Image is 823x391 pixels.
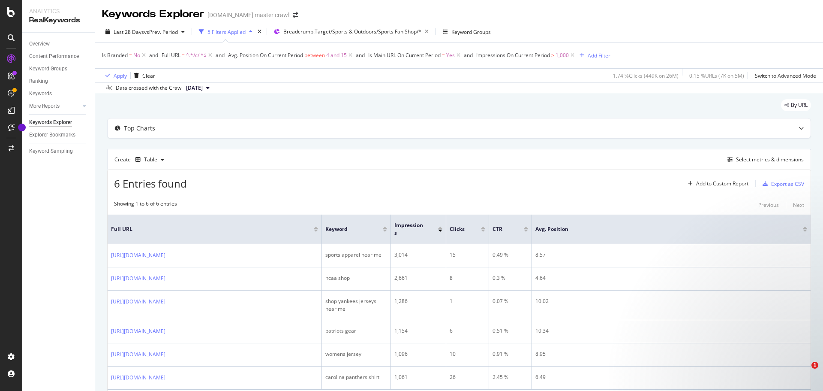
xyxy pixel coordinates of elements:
[394,251,442,259] div: 3,014
[325,350,387,358] div: womens jersey
[368,52,441,59] span: Is Main URL On Current Period
[29,89,89,98] a: Keywords
[325,274,387,282] div: ncaa shop
[535,373,807,381] div: 6.49
[535,327,807,335] div: 10.34
[133,49,140,61] span: No
[556,49,569,61] span: 1,000
[29,39,89,48] a: Overview
[270,25,432,39] button: Breadcrumb:Target/Sports & Outdoors/Sports Fan Shop/*
[18,124,26,131] div: Tooltip anchor
[102,7,204,21] div: Keywords Explorer
[29,147,89,156] a: Keyword Sampling
[228,52,303,59] span: Avg. Position On Current Period
[29,118,72,127] div: Keywords Explorer
[129,52,132,59] span: =
[450,327,485,335] div: 6
[304,52,325,59] span: between
[116,84,183,92] div: Data crossed with the Crawl
[102,25,188,39] button: Last 28 DaysvsPrev. Period
[493,373,528,381] div: 2.45 %
[793,201,804,209] div: Next
[613,72,679,79] div: 1.74 % Clicks ( 449K on 26M )
[29,52,79,61] div: Content Performance
[535,350,807,358] div: 8.95
[325,225,370,233] span: Keyword
[29,130,89,139] a: Explorer Bookmarks
[144,28,178,36] span: vs Prev. Period
[283,28,421,35] span: Breadcrumb: Target/Sports & Outdoors/Sports Fan Shop/*
[325,373,387,381] div: carolina panthers shirt
[356,51,365,59] button: and
[325,251,387,259] div: sports apparel near me
[162,52,180,59] span: Full URL
[207,28,246,36] div: 5 Filters Applied
[114,72,127,79] div: Apply
[493,225,511,233] span: CTR
[493,274,528,282] div: 0.3 %
[29,118,89,127] a: Keywords Explorer
[394,350,442,358] div: 1,096
[131,69,155,82] button: Clear
[29,102,80,111] a: More Reports
[394,221,425,237] span: Impressions
[450,274,485,282] div: 8
[29,7,88,15] div: Analytics
[696,181,748,186] div: Add to Custom Report
[476,52,550,59] span: Impressions On Current Period
[794,362,814,382] iframe: Intercom live chat
[439,25,494,39] button: Keyword Groups
[142,72,155,79] div: Clear
[394,297,442,305] div: 1,286
[493,251,528,259] div: 0.49 %
[450,373,485,381] div: 26
[114,153,168,167] div: Create
[446,49,455,61] span: Yes
[111,297,165,306] a: [URL][DOMAIN_NAME]
[183,83,213,93] button: [DATE]
[216,52,225,59] div: and
[293,12,298,18] div: arrow-right-arrow-left
[450,297,485,305] div: 1
[535,297,807,305] div: 10.02
[29,102,60,111] div: More Reports
[29,77,48,86] div: Ranking
[759,177,804,191] button: Export as CSV
[758,201,779,209] div: Previous
[102,69,127,82] button: Apply
[29,130,75,139] div: Explorer Bookmarks
[493,327,528,335] div: 0.51 %
[758,200,779,210] button: Previous
[535,251,807,259] div: 8.57
[450,225,468,233] span: Clicks
[195,25,256,39] button: 5 Filters Applied
[132,153,168,167] button: Table
[751,69,816,82] button: Switch to Advanced Mode
[29,64,89,73] a: Keyword Groups
[791,103,808,108] span: By URL
[111,373,165,382] a: [URL][DOMAIN_NAME]
[29,77,89,86] a: Ranking
[736,156,804,163] div: Select metrics & dimensions
[464,52,473,59] div: and
[576,50,610,61] button: Add Filter
[771,180,804,188] div: Export as CSV
[394,373,442,381] div: 1,061
[29,15,88,25] div: RealKeywords
[451,28,491,36] div: Keyword Groups
[29,89,52,98] div: Keywords
[111,274,165,283] a: [URL][DOMAIN_NAME]
[111,350,165,359] a: [URL][DOMAIN_NAME]
[689,72,744,79] div: 0.15 % URLs ( 7K on 5M )
[182,52,185,59] span: =
[493,297,528,305] div: 0.07 %
[325,327,387,335] div: patriots gear
[450,350,485,358] div: 10
[325,297,387,313] div: shop yankees jerseys near me
[685,177,748,191] button: Add to Custom Report
[442,52,445,59] span: =
[186,84,203,92] span: 2025 Sep. 29th
[124,124,155,133] div: Top Charts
